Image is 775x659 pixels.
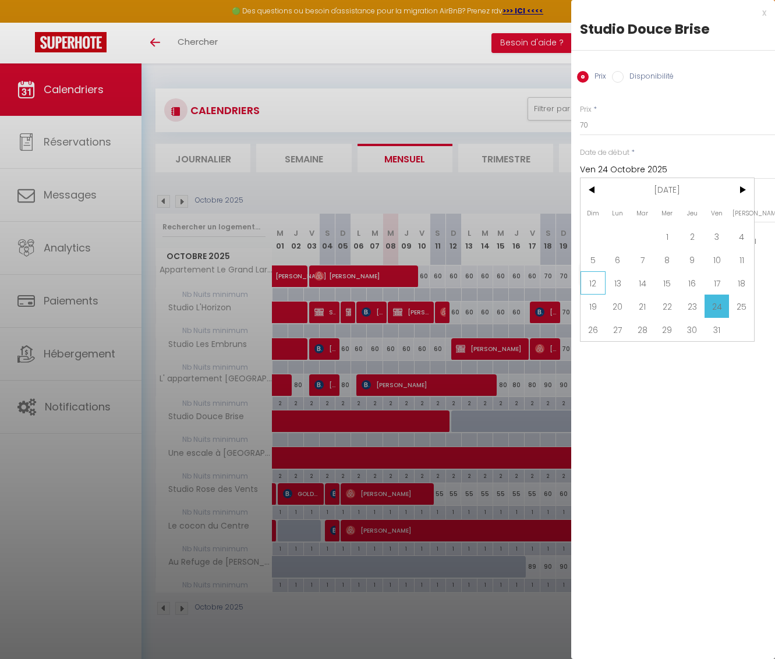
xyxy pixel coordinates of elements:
div: x [571,6,766,20]
span: Dim [581,201,606,225]
span: 3 [705,225,730,248]
label: Prix [589,71,606,84]
span: 13 [606,271,631,295]
span: 6 [606,248,631,271]
span: [PERSON_NAME] [729,201,754,225]
span: 26 [581,318,606,341]
span: 29 [655,318,680,341]
span: [DATE] [606,178,730,201]
span: 21 [630,295,655,318]
span: 24 [705,295,730,318]
span: 22 [655,295,680,318]
span: 16 [680,271,705,295]
span: < [581,178,606,201]
label: Prix [580,104,592,115]
span: 5 [581,248,606,271]
span: 1 [655,225,680,248]
span: Ven [705,201,730,225]
label: Disponibilité [624,71,674,84]
span: 31 [705,318,730,341]
label: Date de début [580,147,629,158]
span: Lun [606,201,631,225]
span: > [729,178,754,201]
span: 8 [655,248,680,271]
span: 11 [729,248,754,271]
span: 15 [655,271,680,295]
span: 7 [630,248,655,271]
span: 12 [581,271,606,295]
span: 30 [680,318,705,341]
span: Jeu [680,201,705,225]
span: 18 [729,271,754,295]
span: 2 [680,225,705,248]
span: 4 [729,225,754,248]
span: 23 [680,295,705,318]
span: 20 [606,295,631,318]
span: 9 [680,248,705,271]
span: 17 [705,271,730,295]
span: 27 [606,318,631,341]
span: 14 [630,271,655,295]
span: 10 [705,248,730,271]
span: 25 [729,295,754,318]
span: Mer [655,201,680,225]
span: 19 [581,295,606,318]
span: 28 [630,318,655,341]
div: Studio Douce Brise [580,20,766,38]
span: Mar [630,201,655,225]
